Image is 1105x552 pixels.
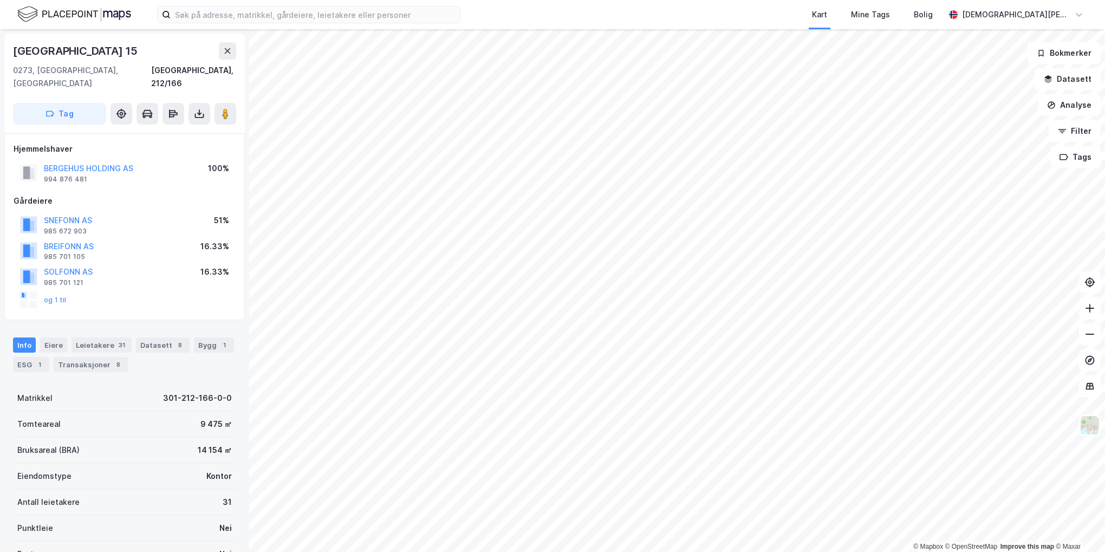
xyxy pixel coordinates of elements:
[17,392,53,405] div: Matrikkel
[913,543,943,550] a: Mapbox
[151,64,236,90] div: [GEOGRAPHIC_DATA], 212/166
[1049,120,1101,142] button: Filter
[44,252,85,261] div: 985 701 105
[962,8,1070,21] div: [DEMOGRAPHIC_DATA][PERSON_NAME]
[914,8,933,21] div: Bolig
[194,337,234,353] div: Bygg
[1028,42,1101,64] button: Bokmerker
[13,337,36,353] div: Info
[14,194,236,207] div: Gårdeiere
[812,8,827,21] div: Kart
[1051,500,1105,552] iframe: Chat Widget
[17,496,80,509] div: Antall leietakere
[1050,146,1101,168] button: Tags
[200,240,229,253] div: 16.33%
[136,337,190,353] div: Datasett
[1080,415,1100,436] img: Z
[13,357,49,372] div: ESG
[198,444,232,457] div: 14 154 ㎡
[17,418,61,431] div: Tomteareal
[1038,94,1101,116] button: Analyse
[17,5,131,24] img: logo.f888ab2527a4732fd821a326f86c7f29.svg
[13,64,151,90] div: 0273, [GEOGRAPHIC_DATA], [GEOGRAPHIC_DATA]
[71,337,132,353] div: Leietakere
[219,340,230,350] div: 1
[174,340,185,350] div: 8
[945,543,998,550] a: OpenStreetMap
[223,496,232,509] div: 31
[200,418,232,431] div: 9 475 ㎡
[214,214,229,227] div: 51%
[17,522,53,535] div: Punktleie
[44,227,87,236] div: 985 672 903
[163,392,232,405] div: 301-212-166-0-0
[54,357,128,372] div: Transaksjoner
[44,175,87,184] div: 994 876 481
[113,359,123,370] div: 8
[171,7,460,23] input: Søk på adresse, matrikkel, gårdeiere, leietakere eller personer
[116,340,127,350] div: 31
[1000,543,1054,550] a: Improve this map
[34,359,45,370] div: 1
[206,470,232,483] div: Kontor
[200,265,229,278] div: 16.33%
[44,278,83,287] div: 985 701 121
[851,8,890,21] div: Mine Tags
[13,103,106,125] button: Tag
[14,142,236,155] div: Hjemmelshaver
[40,337,67,353] div: Eiere
[17,444,80,457] div: Bruksareal (BRA)
[13,42,140,60] div: [GEOGRAPHIC_DATA] 15
[219,522,232,535] div: Nei
[1035,68,1101,90] button: Datasett
[17,470,71,483] div: Eiendomstype
[208,162,229,175] div: 100%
